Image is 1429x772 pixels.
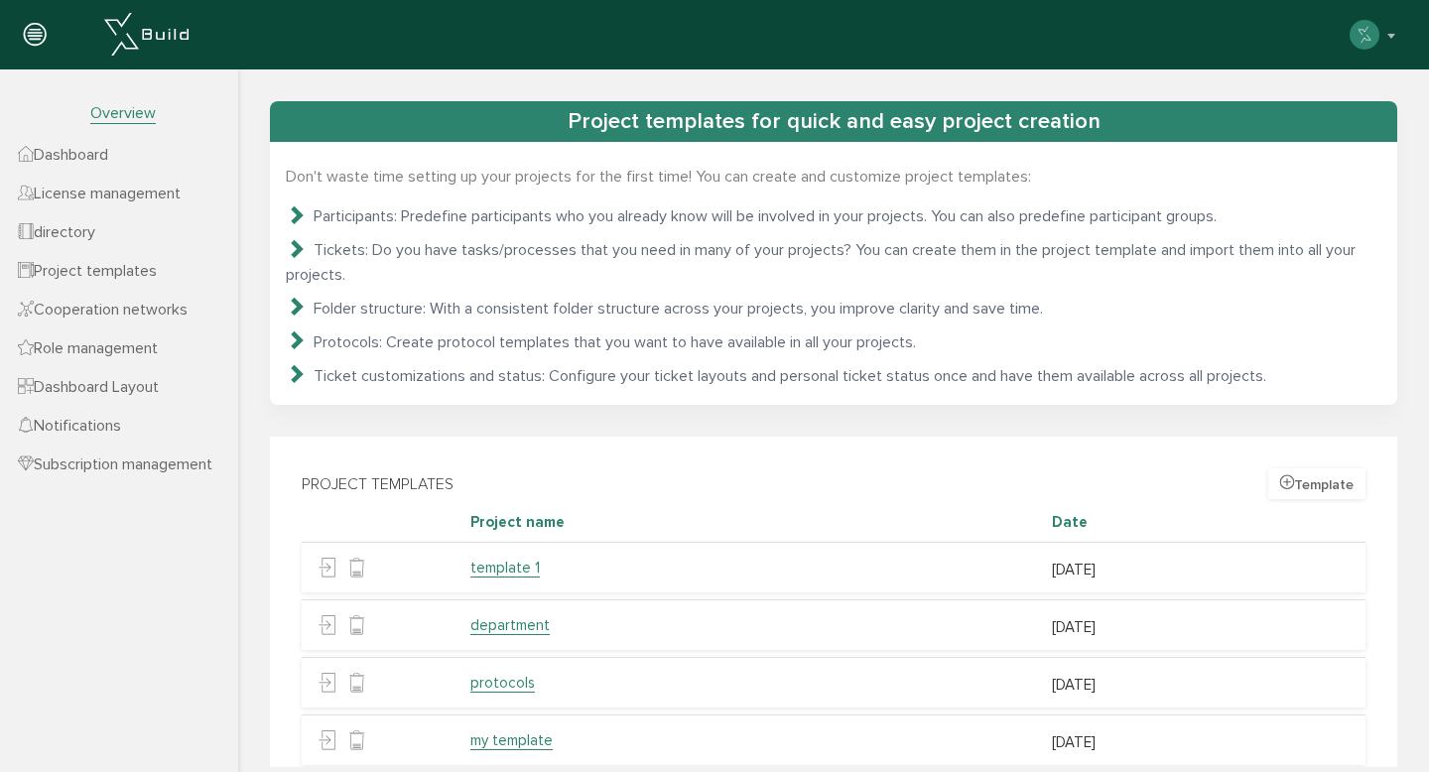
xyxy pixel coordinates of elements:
[314,332,916,352] font: Protocols: Create protocol templates that you want to have available in all your projects.
[34,338,158,358] font: Role management
[1052,676,1096,694] font: [DATE]
[34,184,181,203] font: License management
[1294,476,1354,493] font: Template
[568,107,1101,135] font: Project templates for quick and easy project creation
[470,616,550,634] font: department
[1052,513,1088,531] font: Date
[470,731,553,750] a: my template
[470,616,550,635] a: department
[34,377,159,397] font: Dashboard Layout
[314,298,1043,318] font: Folder structure: With a consistent folder structure across your projects, you improve clarity an...
[34,454,212,474] font: Subscription management
[470,674,535,692] font: protocols
[34,261,157,281] font: Project templates
[34,416,121,436] font: Notifications
[470,731,553,749] font: my template
[470,559,540,577] font: template 1
[1330,677,1429,772] iframe: Chat Widget
[34,300,188,320] font: Cooperation networks
[286,240,1356,284] font: Tickets: Do you have tasks/processes that you need in many of your projects? You can create them ...
[470,559,540,578] a: template 1
[34,145,108,165] font: Dashboard
[1052,561,1096,579] font: [DATE]
[302,474,454,494] font: Project templates
[1268,468,1365,499] button: Template
[1052,733,1096,751] font: [DATE]
[1052,618,1096,636] font: [DATE]
[286,167,1031,187] font: Don't waste time setting up your projects for the first time! You can create and customize projec...
[104,13,189,56] img: xBuild_Logo_Horizontal_White.png
[90,103,156,123] font: Overview
[34,222,95,242] font: directory
[470,513,565,531] font: Project name
[314,366,1266,386] font: Ticket customizations and status: Configure your ticket layouts and personal ticket status once a...
[314,206,1217,226] font: Participants: Predefine participants who you already know will be involved in your projects. You ...
[470,674,535,693] a: protocols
